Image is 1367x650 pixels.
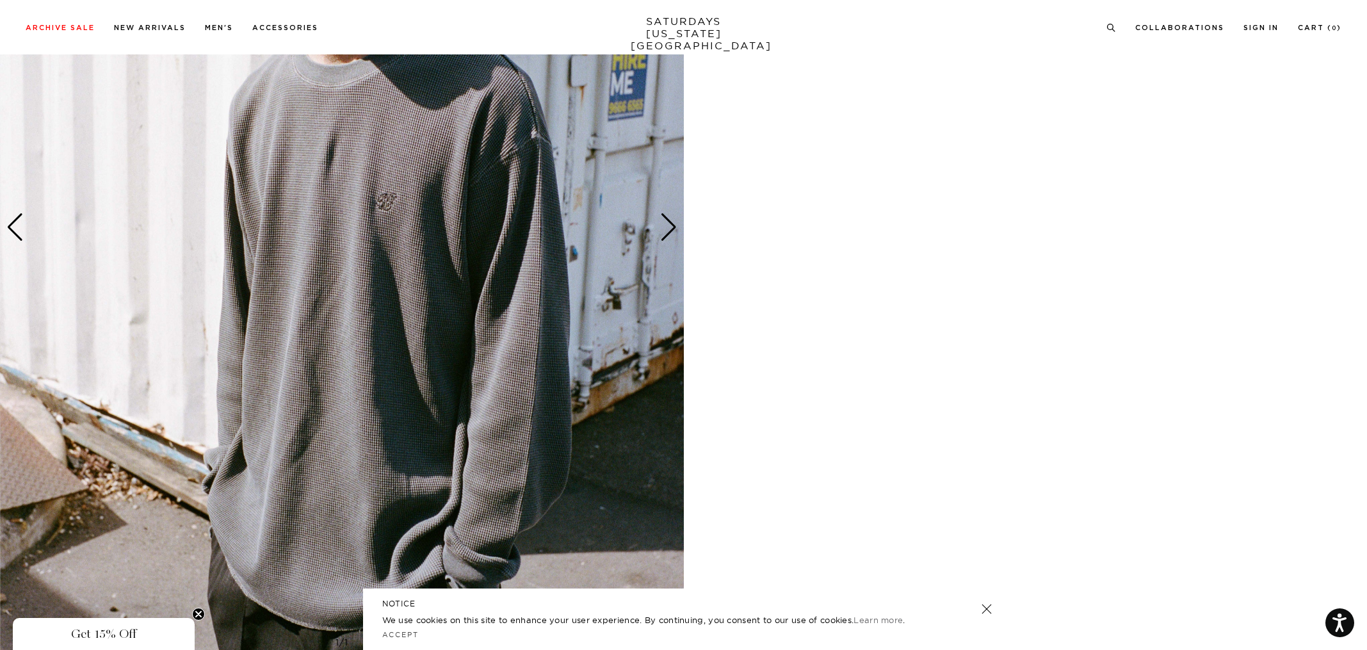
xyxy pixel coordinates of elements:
a: Sign In [1243,24,1279,31]
div: Get 15% OffClose teaser [13,618,195,650]
a: Accept [382,630,419,639]
a: SATURDAYS[US_STATE][GEOGRAPHIC_DATA] [631,15,736,52]
a: Men's [205,24,233,31]
div: Previous slide [6,213,24,241]
span: 1 [336,637,339,648]
button: Close teaser [192,608,205,621]
a: Learn more [853,615,903,625]
p: We use cookies on this site to enhance your user experience. By continuing, you consent to our us... [382,613,940,626]
a: Cart (0) [1298,24,1341,31]
a: Accessories [252,24,318,31]
a: Archive Sale [26,24,95,31]
div: Next slide [660,213,677,241]
span: Get 15% Off [71,626,136,642]
a: New Arrivals [114,24,186,31]
small: 0 [1332,26,1337,31]
span: 1 [344,637,348,648]
h5: NOTICE [382,598,985,610]
a: Collaborations [1135,24,1224,31]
